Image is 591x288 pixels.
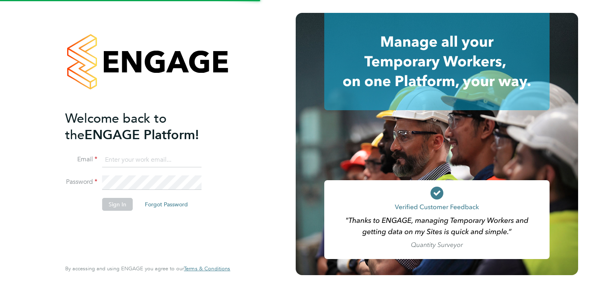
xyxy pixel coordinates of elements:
[102,153,202,167] input: Enter your work email...
[184,265,230,272] a: Terms & Conditions
[65,265,230,272] span: By accessing and using ENGAGE you agree to our
[65,111,167,143] span: Welcome back to the
[102,198,133,211] button: Sign In
[65,155,97,164] label: Email
[138,198,194,211] button: Forgot Password
[65,110,222,143] h2: ENGAGE Platform!
[65,178,97,186] label: Password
